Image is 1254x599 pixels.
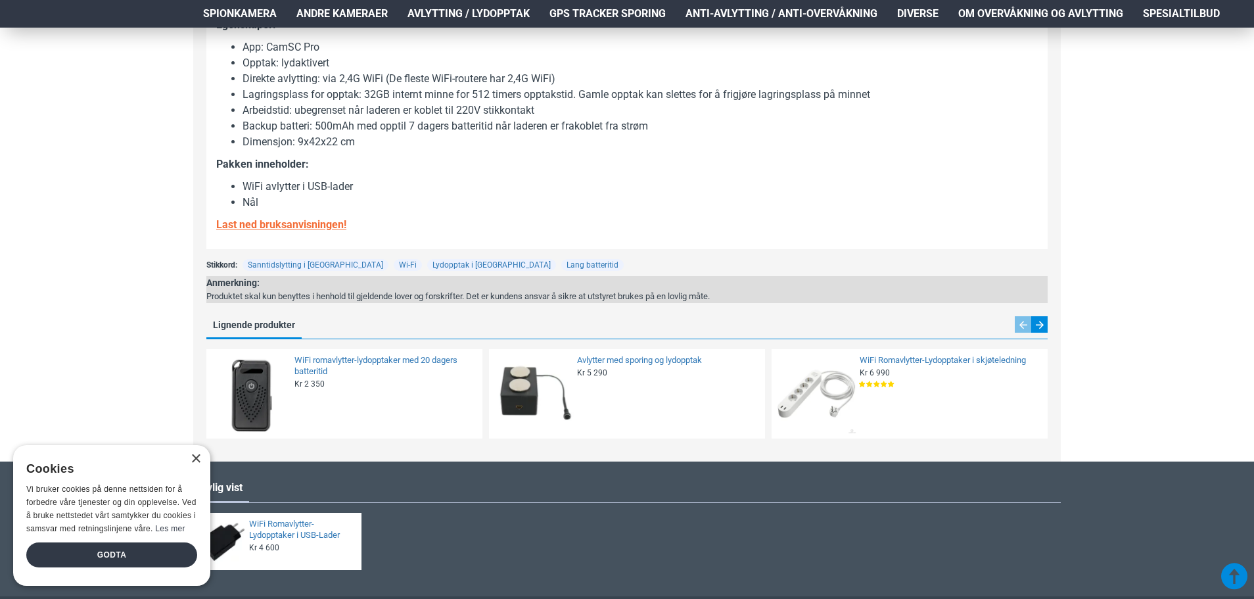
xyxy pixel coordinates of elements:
[243,118,1038,134] li: Backup batteri: 500mAh med opptil 7 dagers batteritid når laderen er frakoblet fra strøm
[243,87,1038,103] li: Lagringsplass for opptak: 32GB internt minne for 512 timers opptakstid. Gamle opptak kan slettes ...
[243,71,1038,87] li: Direkte avlytting: via 2,4G WiFi (De fleste WiFi-routere har 2,4G WiFi)
[198,517,246,565] img: WiFi Romavlytter-Lydopptaker i USB-Lader
[296,6,388,22] span: Andre kameraer
[243,103,1038,118] li: Arbeidstid: ubegrenset når laderen er koblet til 220V stikkontakt
[1143,6,1220,22] span: Spesialtilbud
[216,218,346,231] b: Last ned bruksanvisningen!
[191,454,200,464] div: Close
[958,6,1123,22] span: Om overvåkning og avlytting
[243,179,1038,195] li: WiFi avlytter i USB-lader
[26,485,197,533] span: Vi bruker cookies på denne nettsiden for å forbedre våre tjenester og din opplevelse. Ved å bruke...
[860,368,890,378] span: Kr 6 990
[1031,316,1048,333] div: Next slide
[243,55,1038,71] li: Opptak: lydaktivert
[26,542,197,567] div: Godta
[216,158,309,170] strong: Pakken inneholder:
[243,39,1038,55] li: App: CamSC Pro
[243,195,1038,210] li: Nål
[206,259,237,271] span: Stikkord:
[203,6,277,22] span: Spionkamera
[249,519,354,541] a: WiFi Romavlytter-Lydopptaker i USB-Lader
[211,354,291,434] img: WiFi romavlytter-lydopptaker med 20 dagers batteritid
[860,355,1040,366] a: WiFi Romavlytter-Lydopptaker i skjøteledning
[577,355,757,366] a: Avlytter med sporing og lydopptak
[294,355,475,377] a: WiFi romavlytter-lydopptaker med 20 dagers batteritid
[206,316,302,338] a: Lignende produkter
[776,354,856,434] img: WiFi Romavlytter-Lydopptaker i skjøteledning
[216,217,346,233] a: Last ned bruksanvisningen!
[494,354,574,434] img: Avlytter med sporing og lydopptak
[206,276,710,290] div: Anmerkning:
[427,259,556,271] a: Lydopptak i [GEOGRAPHIC_DATA]
[561,259,624,271] a: Lang batteritid
[249,542,279,553] span: Kr 4 600
[243,259,388,271] a: Sanntidslytting i [GEOGRAPHIC_DATA]
[206,290,710,303] div: Produktet skal kun benyttes i henhold til gjeldende lover og forskrifter. Det er kundens ansvar å...
[1015,316,1031,333] div: Previous slide
[243,134,1038,150] li: Dimensjon: 9x42x22 cm
[407,6,530,22] span: Avlytting / Lydopptak
[549,6,666,22] span: GPS Tracker Sporing
[155,524,185,533] a: Les mer, opens a new window
[294,379,325,389] span: Kr 2 350
[577,368,607,378] span: Kr 5 290
[193,475,249,501] a: Nylig vist
[26,455,189,483] div: Cookies
[394,259,422,271] a: Wi-Fi
[685,6,877,22] span: Anti-avlytting / Anti-overvåkning
[897,6,939,22] span: Diverse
